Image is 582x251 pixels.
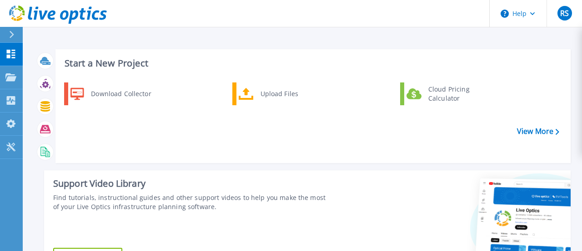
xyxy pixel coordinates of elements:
div: Download Collector [86,85,155,103]
a: Upload Files [232,82,326,105]
span: RS [560,10,569,17]
div: Support Video Library [53,178,327,190]
div: Cloud Pricing Calculator [424,85,491,103]
div: Find tutorials, instructional guides and other support videos to help you make the most of your L... [53,193,327,211]
div: Upload Files [256,85,323,103]
a: Download Collector [64,82,157,105]
a: View More [517,127,559,136]
a: Cloud Pricing Calculator [400,82,493,105]
h3: Start a New Project [65,58,559,68]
